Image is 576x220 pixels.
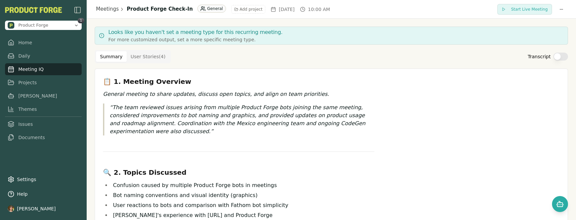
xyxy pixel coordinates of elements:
a: Home [5,37,82,49]
li: [PERSON_NAME]'s experience with [URL] and Product Forge [111,211,374,220]
button: Start Live Meeting [497,4,552,15]
span: Product Forge [18,22,48,28]
em: General meeting to share updates, discuss open topics, and align on team priorities. [103,91,329,97]
p: For more customized output, set a more specific meeting type. [108,36,283,43]
a: Daily [5,50,82,62]
a: Settings [5,173,82,185]
button: PF-Logo [5,7,62,13]
button: [PERSON_NAME] [5,203,82,215]
p: Looks like you haven't set a meeting type for this recurring meeting. [108,28,283,36]
span: Add project [240,7,263,12]
a: Issues [5,118,82,130]
button: Close Sidebar [74,6,82,14]
span: [DATE] [279,6,294,13]
li: Confusion caused by multiple Product Forge bots in meetings [111,181,374,190]
span: Start Live Meeting [511,7,548,12]
label: Transcript [528,53,551,60]
span: 10:00 AM [308,6,330,13]
span: 1 [78,18,84,23]
h3: 📋 1. Meeting Overview [103,77,374,86]
img: Product Forge [5,7,62,13]
button: Add project [231,5,266,14]
a: [PERSON_NAME] [5,90,82,102]
li: User reactions to bots and comparison with Fathom bot simplicity [111,201,374,210]
p: The team reviewed issues arising from multiple Product Forge bots joining the same meeting, consi... [110,104,374,135]
a: Meeting IQ [5,63,82,75]
a: Themes [5,103,82,115]
img: profile [8,205,14,212]
img: sidebar [74,6,82,14]
div: General [197,5,226,13]
h1: Product Forge Check-In [127,5,193,13]
button: Help [5,188,82,200]
li: Bot naming conventions and visual identity (graphics) [111,191,374,200]
button: Open organization switcher [5,21,82,30]
button: User Stories ( 4 ) [127,51,170,62]
img: Product Forge [8,22,14,29]
h3: 🔍 2. Topics Discussed [103,168,374,177]
a: Meetings [96,5,119,13]
a: Projects [5,77,82,89]
button: Open chat [552,196,568,212]
button: Summary [96,51,127,62]
a: Documents [5,131,82,143]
